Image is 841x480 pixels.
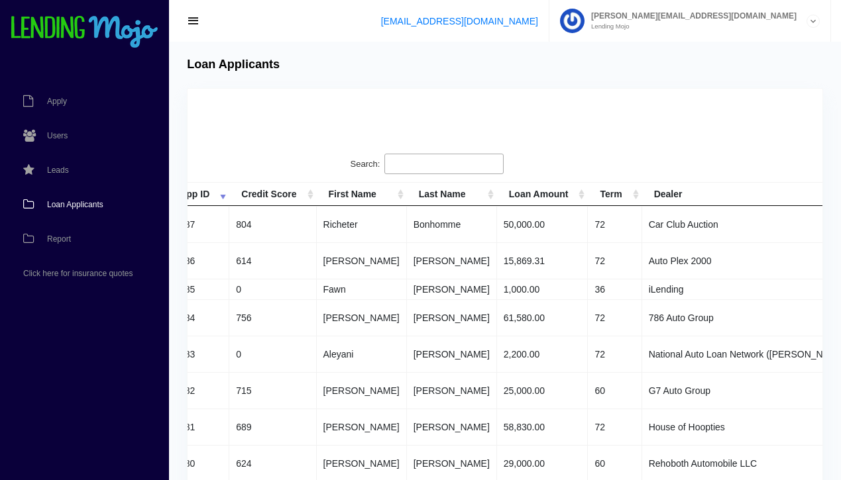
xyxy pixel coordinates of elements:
[407,336,497,372] td: [PERSON_NAME]
[497,242,589,279] td: 15,869.31
[317,299,407,336] td: [PERSON_NAME]
[229,408,316,445] td: 689
[317,242,407,279] td: [PERSON_NAME]
[588,408,642,445] td: 72
[229,279,316,299] td: 0
[168,408,229,445] td: 3181
[168,183,229,206] th: App ID: activate to sort column ascending
[588,372,642,408] td: 60
[317,183,407,206] th: First Name: activate to sort column ascending
[229,206,316,242] td: 804
[168,242,229,279] td: 3186
[317,279,407,299] td: Fawn
[588,336,642,372] td: 72
[384,154,504,175] input: Search:
[407,206,497,242] td: Bonhomme
[407,279,497,299] td: [PERSON_NAME]
[23,269,133,277] span: Click here for insurance quotes
[407,242,497,279] td: [PERSON_NAME]
[229,299,316,336] td: 756
[229,183,316,206] th: Credit Score: activate to sort column ascending
[497,183,589,206] th: Loan Amount: activate to sort column ascending
[560,9,585,33] img: Profile image
[168,299,229,336] td: 3184
[497,206,589,242] td: 50,000.00
[497,279,589,299] td: 1,000.00
[407,372,497,408] td: [PERSON_NAME]
[317,372,407,408] td: [PERSON_NAME]
[317,408,407,445] td: [PERSON_NAME]
[588,299,642,336] td: 72
[47,166,69,174] span: Leads
[407,408,497,445] td: [PERSON_NAME]
[47,132,68,140] span: Users
[187,58,280,72] h4: Loan Applicants
[317,336,407,372] td: Aleyani
[168,279,229,299] td: 3185
[407,183,497,206] th: Last Name: activate to sort column ascending
[47,97,67,105] span: Apply
[168,206,229,242] td: 3187
[588,242,642,279] td: 72
[47,201,103,209] span: Loan Applicants
[588,183,642,206] th: Term: activate to sort column ascending
[585,23,797,30] small: Lending Mojo
[497,299,589,336] td: 61,580.00
[588,206,642,242] td: 72
[229,336,316,372] td: 0
[407,299,497,336] td: [PERSON_NAME]
[47,235,71,243] span: Report
[168,336,229,372] td: 3183
[497,372,589,408] td: 25,000.00
[10,16,159,49] img: logo-small.png
[168,372,229,408] td: 3182
[588,279,642,299] td: 36
[497,408,589,445] td: 58,830.00
[351,154,504,175] label: Search:
[497,336,589,372] td: 2,200.00
[585,12,797,20] span: [PERSON_NAME][EMAIL_ADDRESS][DOMAIN_NAME]
[229,372,316,408] td: 715
[381,16,538,26] a: [EMAIL_ADDRESS][DOMAIN_NAME]
[229,242,316,279] td: 614
[317,206,407,242] td: Richeter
